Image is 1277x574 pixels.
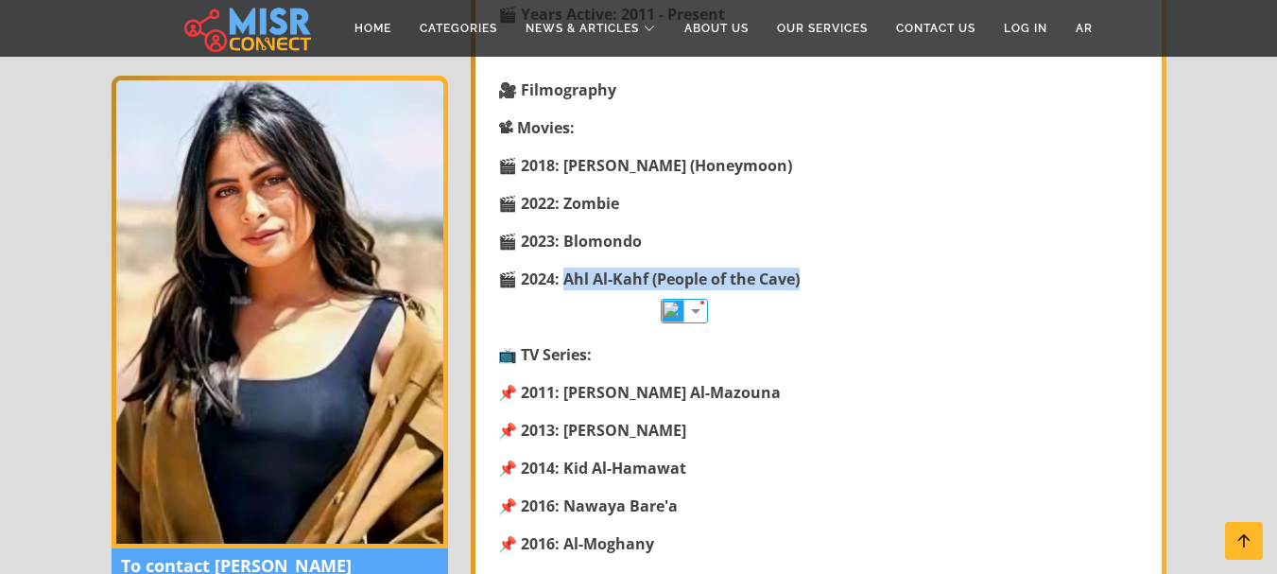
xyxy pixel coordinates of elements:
[498,269,800,289] strong: 🎬 2024: Ahl Al-Kahf (People of the Cave)
[498,533,654,554] strong: 📌 2016: Al-Moghany
[112,76,448,548] img: Hager Ahmed
[406,10,511,46] a: Categories
[498,231,642,252] strong: 🎬 2023: Blomondo
[498,193,619,214] strong: 🎬 2022: Zombie
[498,344,592,365] strong: 📺 TV Series:
[511,10,670,46] a: News & Articles
[498,155,792,176] strong: 🎬 2018: [PERSON_NAME] (Honeymoon)
[498,79,616,100] strong: 🎥 Filmography
[340,10,406,46] a: Home
[184,5,311,52] img: main.misr_connect
[1061,10,1107,46] a: AR
[498,117,575,138] strong: 📽 Movies:
[526,20,639,37] span: News & Articles
[498,458,686,478] strong: 📌 2014: Kid Al-Hamawat
[498,496,678,516] strong: 📌 2016: Nawaya Bare'a
[763,10,882,46] a: Our Services
[498,420,686,441] strong: 📌 2013: [PERSON_NAME]
[670,10,763,46] a: About Us
[498,382,781,403] strong: 📌 2011: [PERSON_NAME] Al-Mazouna
[990,10,1061,46] a: Log in
[882,10,990,46] a: Contact Us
